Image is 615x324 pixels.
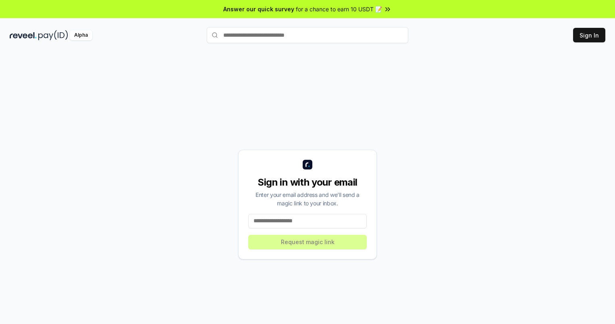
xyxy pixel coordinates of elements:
div: Enter your email address and we’ll send a magic link to your inbox. [248,190,367,207]
img: pay_id [38,30,68,40]
img: logo_small [303,160,312,169]
div: Sign in with your email [248,176,367,189]
img: reveel_dark [10,30,37,40]
span: Answer our quick survey [223,5,294,13]
div: Alpha [70,30,92,40]
button: Sign In [573,28,605,42]
span: for a chance to earn 10 USDT 📝 [296,5,382,13]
